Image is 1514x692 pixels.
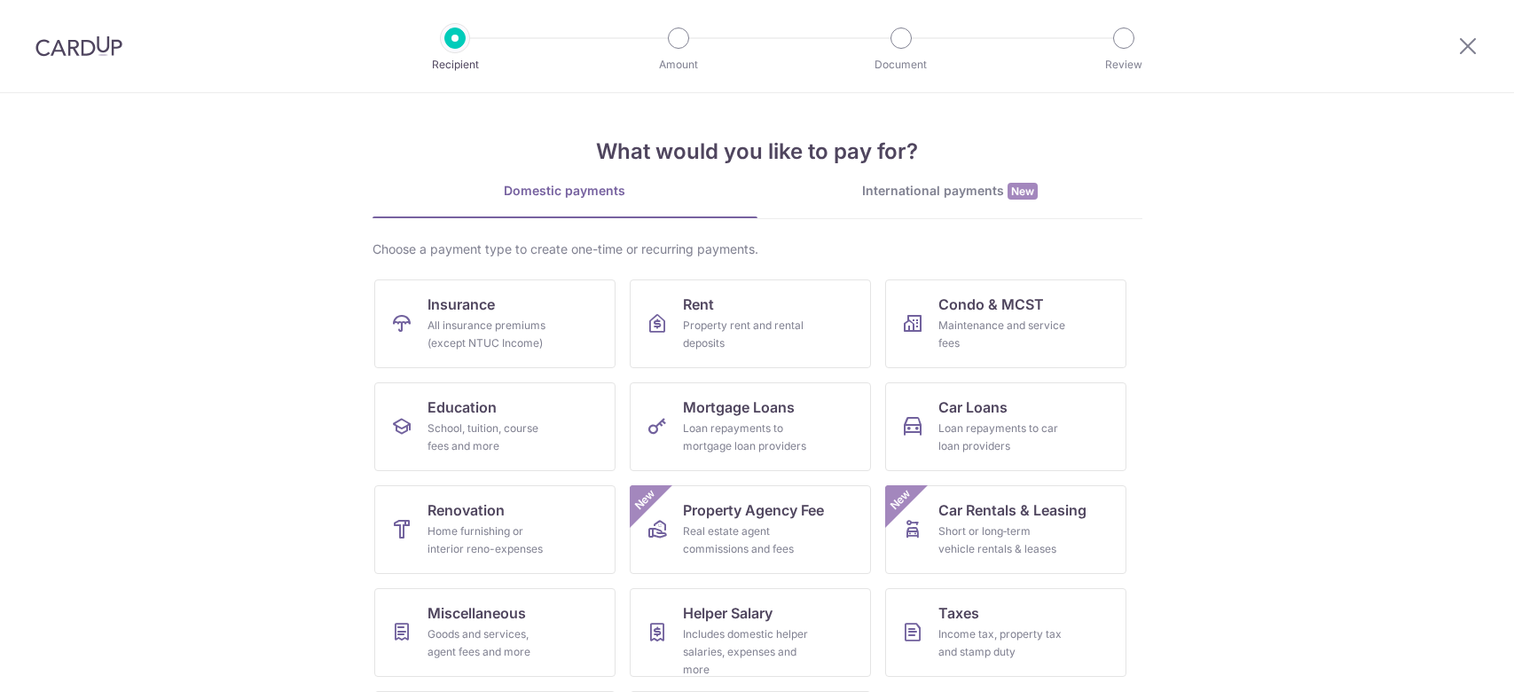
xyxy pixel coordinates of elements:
a: RentProperty rent and rental deposits [630,279,871,368]
span: New [885,485,914,515]
a: RenovationHome furnishing or interior reno-expenses [374,485,616,574]
p: Recipient [389,56,521,74]
iframe: Opens a widget where you can find more information [1400,639,1496,683]
span: Helper Salary [683,602,773,624]
span: Mortgage Loans [683,397,795,418]
div: Choose a payment type to create one-time or recurring payments. [373,240,1142,258]
div: International payments [757,182,1142,201]
span: Car Rentals & Leasing [938,499,1086,521]
p: Document [835,56,967,74]
a: MiscellaneousGoods and services, agent fees and more [374,588,616,677]
div: Real estate agent commissions and fees [683,523,811,558]
a: InsuranceAll insurance premiums (except NTUC Income) [374,279,616,368]
div: Maintenance and service fees [938,317,1066,352]
a: Car LoansLoan repayments to car loan providers [885,382,1126,471]
div: Domestic payments [373,182,757,200]
span: Miscellaneous [428,602,526,624]
img: CardUp [35,35,122,57]
div: Loan repayments to mortgage loan providers [683,420,811,455]
div: Includes domestic helper salaries, expenses and more [683,625,811,679]
span: Property Agency Fee [683,499,824,521]
a: Property Agency FeeReal estate agent commissions and feesNew [630,485,871,574]
div: Short or long‑term vehicle rentals & leases [938,523,1066,558]
span: Insurance [428,294,495,315]
div: Home furnishing or interior reno-expenses [428,523,555,558]
a: Condo & MCSTMaintenance and service fees [885,279,1126,368]
span: Education [428,397,497,418]
span: New [1008,183,1038,200]
a: TaxesIncome tax, property tax and stamp duty [885,588,1126,677]
p: Amount [613,56,744,74]
a: Car Rentals & LeasingShort or long‑term vehicle rentals & leasesNew [885,485,1126,574]
span: Renovation [428,499,505,521]
h4: What would you like to pay for? [373,136,1142,168]
span: New [630,485,659,515]
div: Loan repayments to car loan providers [938,420,1066,455]
div: School, tuition, course fees and more [428,420,555,455]
div: Goods and services, agent fees and more [428,625,555,661]
p: Review [1058,56,1189,74]
div: Income tax, property tax and stamp duty [938,625,1066,661]
div: Property rent and rental deposits [683,317,811,352]
span: Rent [683,294,714,315]
span: Taxes [938,602,979,624]
span: Condo & MCST [938,294,1044,315]
a: Mortgage LoansLoan repayments to mortgage loan providers [630,382,871,471]
span: Car Loans [938,397,1008,418]
div: All insurance premiums (except NTUC Income) [428,317,555,352]
a: Helper SalaryIncludes domestic helper salaries, expenses and more [630,588,871,677]
a: EducationSchool, tuition, course fees and more [374,382,616,471]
